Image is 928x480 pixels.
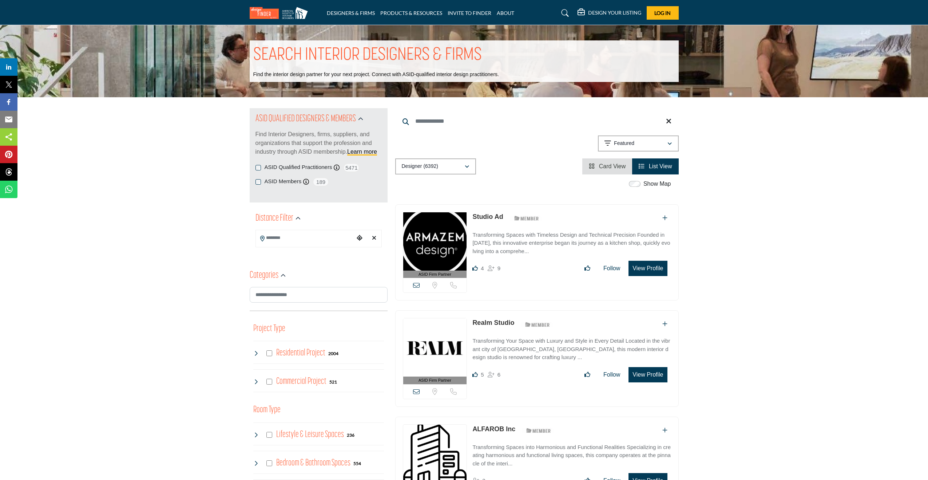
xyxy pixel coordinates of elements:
input: Search Location [256,231,354,245]
div: 236 Results For Lifestyle & Leisure Spaces [347,432,354,438]
a: Studio Ad [472,213,503,220]
button: Project Type [253,322,285,336]
span: 4 [481,265,484,271]
img: Site Logo [250,7,312,19]
p: Transforming Spaces into Harmonious and Functional Realities Specializing in creating harmonious ... [472,443,671,468]
b: 236 [347,433,354,438]
div: Followers [488,370,500,379]
a: Transforming Spaces with Timeless Design and Technical Precision Founded in [DATE], this innovati... [472,227,671,256]
a: View Card [589,163,626,169]
button: Like listing [580,367,595,382]
button: Room Type [253,403,281,417]
a: Add To List [662,321,667,327]
h4: Residential Project: Types of projects range from simple residential renovations to highly comple... [276,347,325,359]
label: ASID Members [265,177,302,186]
span: List View [649,163,672,169]
span: ASID Firm Partner [419,271,451,278]
p: ALFAROB Inc [472,424,515,434]
span: 6 [497,371,500,378]
button: Like listing [580,261,595,276]
input: ASID Members checkbox [255,179,261,185]
button: Featured [598,135,679,152]
a: ALFAROB Inc [472,425,515,433]
a: Add To List [662,215,667,221]
b: 521 [329,379,337,385]
p: Transforming Spaces with Timeless Design and Technical Precision Founded in [DATE], this innovati... [472,231,671,256]
label: ASID Qualified Practitioners [265,163,332,172]
input: Search Keyword [395,113,679,130]
li: Card View [582,158,632,174]
img: ASID Members Badge Icon [510,214,543,223]
button: View Profile [628,367,667,382]
h2: Distance Filter [255,212,293,225]
button: Follow [599,261,625,276]
h4: Commercial Project: Involve the design, construction, or renovation of spaces used for business p... [276,375,326,388]
span: Log In [654,10,671,16]
a: INVITE TO FINDER [448,10,491,16]
p: Find the interior design partner for your next project. Connect with ASID-qualified interior desi... [253,71,499,78]
i: Likes [472,265,478,271]
img: ASID Members Badge Icon [522,426,555,435]
span: 9 [497,265,500,271]
div: Clear search location [369,231,380,246]
i: Likes [472,372,478,377]
img: Realm Studio [403,318,467,377]
h1: SEARCH INTERIOR DESIGNERS & FIRMS [253,44,482,67]
label: Show Map [643,180,671,188]
h2: ASID QUALIFIED DESIGNERS & MEMBERS [255,113,356,126]
div: 2004 Results For Residential Project [328,350,338,357]
a: Realm Studio [472,319,514,326]
input: Select Bedroom & Bathroom Spaces checkbox [266,460,272,466]
div: Choose your current location [354,231,365,246]
p: Transforming Your Space with Luxury and Style in Every Detail Located in the vibrant city of [GEO... [472,337,671,362]
b: 554 [353,461,361,466]
span: 5471 [343,163,360,172]
a: PRODUCTS & RESOURCES [380,10,442,16]
div: 521 Results For Commercial Project [329,378,337,385]
a: Search [554,7,574,19]
a: Add To List [662,427,667,433]
h4: Lifestyle & Leisure Spaces: Lifestyle & Leisure Spaces [276,428,344,441]
div: 554 Results For Bedroom & Bathroom Spaces [353,460,361,467]
p: Realm Studio [472,318,514,328]
li: List View [632,158,678,174]
h4: Bedroom & Bathroom Spaces: Bedroom & Bathroom Spaces [276,457,350,469]
a: ASID Firm Partner [403,212,467,278]
span: 189 [313,177,329,186]
b: 2004 [328,351,338,356]
span: 5 [481,371,484,378]
button: Follow [599,367,625,382]
p: Studio Ad [472,212,503,222]
div: DESIGN YOUR LISTING [578,9,641,17]
p: Designer (6392) [402,163,438,170]
a: ASID Firm Partner [403,318,467,384]
a: Learn more [347,149,377,155]
input: Search Category [250,287,388,303]
h5: DESIGN YOUR LISTING [588,9,641,16]
p: Find Interior Designers, firms, suppliers, and organizations that support the profession and indu... [255,130,382,156]
a: Transforming Spaces into Harmonious and Functional Realities Specializing in creating harmonious ... [472,439,671,468]
a: DESIGNERS & FIRMS [327,10,375,16]
a: Transforming Your Space with Luxury and Style in Every Detail Located in the vibrant city of [GEO... [472,333,671,362]
button: View Profile [628,261,667,276]
input: Select Commercial Project checkbox [266,379,272,385]
span: Card View [599,163,626,169]
input: Select Residential Project checkbox [266,350,272,356]
a: View List [639,163,672,169]
h2: Categories [250,269,278,282]
img: ASID Members Badge Icon [521,320,554,329]
span: ASID Firm Partner [419,377,451,383]
a: ABOUT [497,10,514,16]
p: Featured [614,140,634,147]
div: Followers [488,264,500,273]
input: ASID Qualified Practitioners checkbox [255,165,261,170]
input: Select Lifestyle & Leisure Spaces checkbox [266,432,272,438]
button: Designer (6392) [395,158,476,174]
img: Studio Ad [403,212,467,271]
button: Log In [647,6,679,20]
